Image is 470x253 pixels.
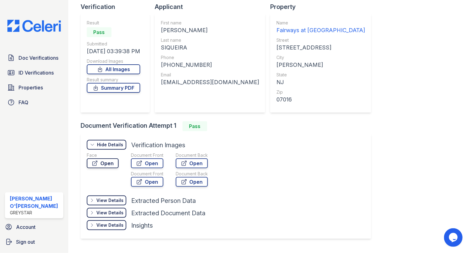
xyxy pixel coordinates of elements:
[2,20,66,32] img: CE_Logo_Blue-a8612792a0a2168367f1c8372b55b34899dd931a85d93a1a3d3e32e68fde9ad4.png
[87,152,119,158] div: Face
[5,66,63,79] a: ID Verifications
[276,20,365,26] div: Name
[276,89,365,95] div: Zip
[131,209,205,217] div: Extracted Document Data
[276,37,365,43] div: Street
[155,2,270,11] div: Applicant
[5,81,63,94] a: Properties
[19,69,54,76] span: ID Verifications
[16,223,36,231] span: Account
[2,221,66,233] a: Account
[96,222,124,228] div: View Details
[276,43,365,52] div: [STREET_ADDRESS]
[81,121,376,131] div: Document Verification Attempt 1
[131,196,196,205] div: Extracted Person Data
[19,54,58,62] span: Doc Verifications
[161,37,259,43] div: Last name
[161,26,259,35] div: [PERSON_NAME]
[161,54,259,61] div: Phone
[131,158,163,168] a: Open
[10,195,61,210] div: [PERSON_NAME] O'[PERSON_NAME]
[131,171,163,177] div: Document Front
[87,47,140,56] div: [DATE] 03:39:38 PM
[176,158,208,168] a: Open
[161,72,259,78] div: Email
[183,121,207,131] div: Pass
[19,84,43,91] span: Properties
[87,77,140,83] div: Result summary
[276,78,365,87] div: NJ
[161,78,259,87] div: [EMAIL_ADDRESS][DOMAIN_NAME]
[10,210,61,216] div: Greystar
[276,72,365,78] div: State
[161,20,259,26] div: First name
[87,41,140,47] div: Submitted
[5,52,63,64] a: Doc Verifications
[176,152,208,158] div: Document Back
[131,152,163,158] div: Document Front
[161,43,259,52] div: SIQUEIRA
[5,96,63,109] a: FAQ
[96,197,124,204] div: View Details
[276,26,365,35] div: Fairways at [GEOGRAPHIC_DATA]
[81,2,155,11] div: Verification
[87,83,140,93] a: Summary PDF
[96,210,124,216] div: View Details
[131,141,185,149] div: Verification Images
[176,171,208,177] div: Document Back
[97,142,123,148] div: Hide Details
[131,221,153,230] div: Insights
[87,20,140,26] div: Result
[87,58,140,64] div: Download Images
[276,95,365,104] div: 07016
[276,20,365,35] a: Name Fairways at [GEOGRAPHIC_DATA]
[131,177,163,187] a: Open
[16,238,35,246] span: Sign out
[161,61,259,69] div: [PHONE_NUMBER]
[276,54,365,61] div: City
[87,158,119,168] a: Open
[87,64,140,74] a: All Images
[19,99,28,106] span: FAQ
[87,27,111,37] div: Pass
[444,228,464,247] iframe: chat widget
[176,177,208,187] a: Open
[2,236,66,248] a: Sign out
[270,2,376,11] div: Property
[276,61,365,69] div: [PERSON_NAME]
